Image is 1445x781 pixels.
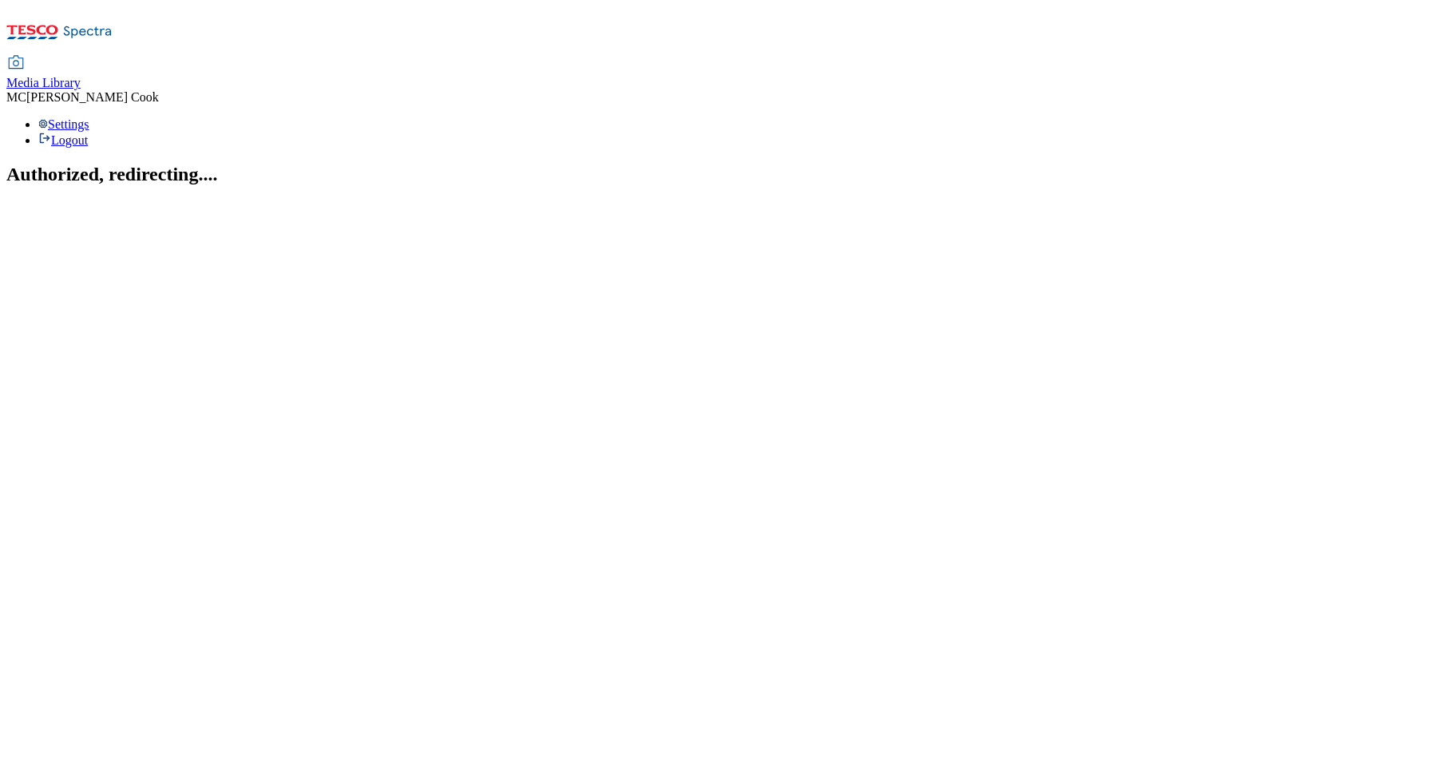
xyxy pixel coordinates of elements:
span: [PERSON_NAME] Cook [26,90,159,104]
a: Settings [38,117,89,131]
h2: Authorized, redirecting.... [6,164,1439,185]
a: Logout [38,133,88,147]
span: Media Library [6,76,81,89]
span: MC [6,90,26,104]
a: Media Library [6,57,81,90]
